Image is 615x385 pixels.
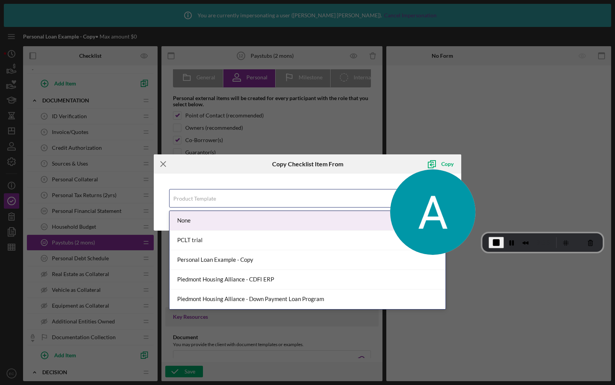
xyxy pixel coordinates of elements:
[6,6,190,99] body: Rich Text Area. Press ALT-0 for help.
[22,64,190,72] li: Your gross pay
[173,196,216,202] div: Product Template
[272,161,343,167] h6: Copy Checklist Item From
[170,231,445,250] div: PCLT trial
[22,47,190,55] li: You name
[170,250,445,270] div: Personal Loan Example - Copy
[170,290,445,309] div: Piedmont Housing Alliance - Down Payment Loan Program
[26,15,105,22] strong: for all household members
[422,156,461,172] button: Copy
[22,73,190,81] li: Your year-to-date gross income income
[6,6,190,99] div: Please turn in paystub income information from the past 2 months . Please make sure your paystubs...
[22,55,190,64] li: The name of your employer
[170,211,445,231] div: None
[441,156,454,172] div: Copy
[170,270,445,290] div: Piedmont Housing Alliance - CDFI ERP
[22,81,190,90] li: Your net pay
